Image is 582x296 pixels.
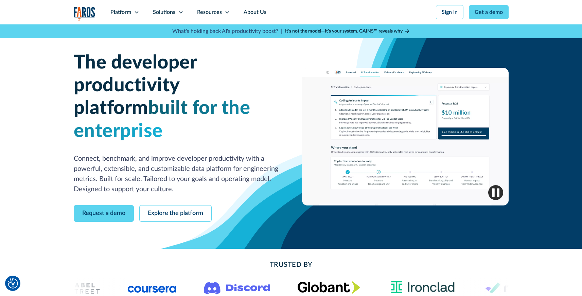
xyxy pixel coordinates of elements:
a: Sign in [436,5,463,19]
button: Cookie Settings [8,278,18,289]
strong: It’s not the model—it’s your system. GAINS™ reveals why [285,29,403,34]
p: Connect, benchmark, and improve developer productivity with a powerful, extensible, and customiza... [74,154,280,194]
p: What's holding back AI's productivity boost? | [172,27,282,35]
img: Revisit consent button [8,278,18,289]
a: home [74,7,95,21]
span: built for the enterprise [74,99,250,140]
h1: The developer productivity platform [74,52,280,143]
img: Globant's logo [297,281,360,294]
div: Solutions [153,8,175,16]
div: Resources [197,8,222,16]
a: It’s not the model—it’s your system. GAINS™ reveals why [285,28,410,35]
div: Platform [110,8,131,16]
h2: Trusted By [128,260,454,270]
img: Logo of the communication platform Discord. [204,280,270,295]
img: Logo of the analytics and reporting company Faros. [74,7,95,21]
img: Pause video [488,185,503,200]
a: Get a demo [469,5,509,19]
img: Logo of the online learning platform Coursera. [127,282,176,293]
a: Request a demo [74,205,134,222]
a: Explore the platform [139,205,212,222]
